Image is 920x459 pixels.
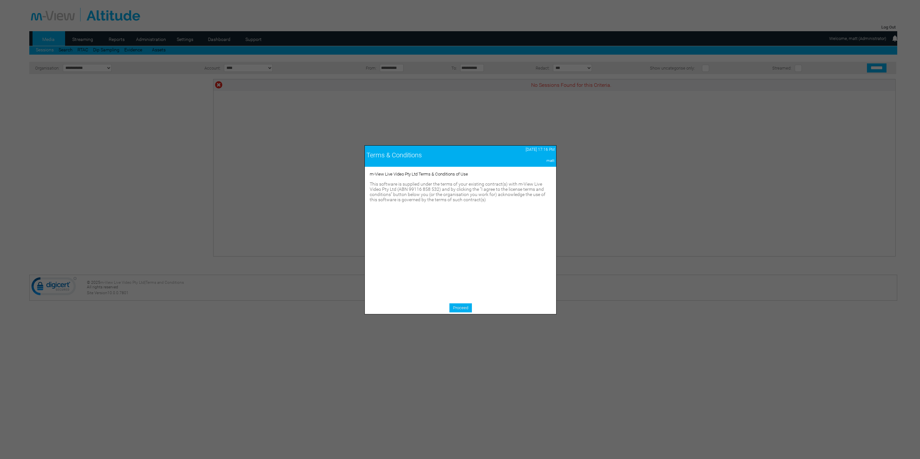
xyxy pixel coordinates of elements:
[370,172,468,177] span: m-View Live Video Pty Ltd Terms & Conditions of Use
[370,181,545,202] span: This software is supplied under the terms of your existing contract(s) with m-View Live Video Pty...
[488,157,556,164] td: matt
[891,34,899,42] img: bell24.png
[449,303,472,312] a: Proceed
[488,146,556,153] td: [DATE] 17:16 PM
[366,151,487,159] div: Terms & Conditions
